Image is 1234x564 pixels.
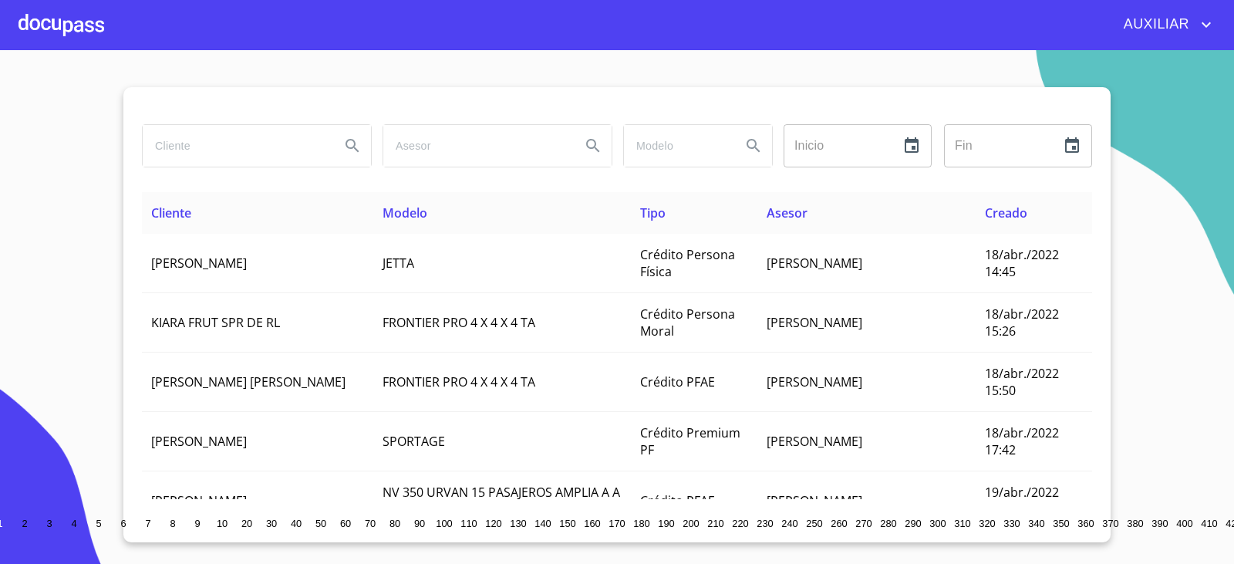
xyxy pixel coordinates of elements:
button: 20 [234,512,259,536]
button: 400 [1172,512,1197,536]
button: 250 [802,512,827,536]
button: 5 [86,512,111,536]
span: 360 [1077,518,1094,529]
span: 100 [436,518,452,529]
span: 6 [120,518,126,529]
button: 410 [1197,512,1222,536]
span: 80 [389,518,400,529]
span: 19/abr./2022 13:20 [985,484,1059,518]
button: 380 [1123,512,1148,536]
input: search [383,125,568,167]
button: 220 [728,512,753,536]
span: 280 [880,518,896,529]
button: 320 [975,512,1000,536]
span: Crédito PFAE [640,492,715,509]
span: FRONTIER PRO 4 X 4 X 4 TA [383,373,535,390]
button: 7 [136,512,160,536]
span: 180 [633,518,649,529]
button: 340 [1024,512,1049,536]
span: 8 [170,518,175,529]
button: 330 [1000,512,1024,536]
button: 90 [407,512,432,536]
button: 140 [531,512,555,536]
button: 210 [703,512,728,536]
button: 180 [629,512,654,536]
button: 260 [827,512,851,536]
span: SPORTAGE [383,433,445,450]
span: 190 [658,518,674,529]
span: 2 [22,518,27,529]
span: 250 [806,518,822,529]
span: Modelo [383,204,427,221]
span: 4 [71,518,76,529]
span: 290 [905,518,921,529]
span: 40 [291,518,302,529]
span: 310 [954,518,970,529]
span: 18/abr./2022 15:26 [985,306,1059,339]
span: Tipo [640,204,666,221]
span: 320 [979,518,995,529]
span: 240 [781,518,797,529]
button: 80 [383,512,407,536]
span: JETTA [383,255,414,272]
span: 3 [46,518,52,529]
button: 9 [185,512,210,536]
span: 230 [757,518,773,529]
span: [PERSON_NAME] [767,314,862,331]
span: 330 [1003,518,1020,529]
span: 90 [414,518,425,529]
button: 10 [210,512,234,536]
span: [PERSON_NAME] [151,255,247,272]
button: 100 [432,512,457,536]
span: 300 [929,518,946,529]
span: Crédito Persona Moral [640,306,735,339]
button: 130 [506,512,531,536]
span: 410 [1201,518,1217,529]
span: 270 [855,518,872,529]
button: 150 [555,512,580,536]
button: 190 [654,512,679,536]
button: 280 [876,512,901,536]
span: 20 [241,518,252,529]
span: 350 [1053,518,1069,529]
span: Creado [985,204,1027,221]
span: Crédito Persona Física [640,246,735,280]
button: 8 [160,512,185,536]
span: FRONTIER PRO 4 X 4 X 4 TA [383,314,535,331]
span: 130 [510,518,526,529]
span: 18/abr./2022 14:45 [985,246,1059,280]
span: NV 350 URVAN 15 PASAJEROS AMPLIA A A PAQ SEG T M [383,484,620,518]
span: [PERSON_NAME] [PERSON_NAME] [151,373,346,390]
span: 220 [732,518,748,529]
button: Search [334,127,371,164]
span: [PERSON_NAME] [767,373,862,390]
span: 60 [340,518,351,529]
span: 160 [584,518,600,529]
span: 18/abr./2022 17:42 [985,424,1059,458]
button: 30 [259,512,284,536]
button: 120 [481,512,506,536]
span: 210 [707,518,723,529]
button: 270 [851,512,876,536]
button: 4 [62,512,86,536]
span: 50 [315,518,326,529]
span: [PERSON_NAME] [767,433,862,450]
span: 340 [1028,518,1044,529]
button: 160 [580,512,605,536]
span: 380 [1127,518,1143,529]
button: 2 [12,512,37,536]
button: account of current user [1112,12,1215,37]
span: [PERSON_NAME] [151,433,247,450]
span: 170 [609,518,625,529]
span: [PERSON_NAME] [767,492,862,509]
span: [PERSON_NAME] [767,255,862,272]
button: 60 [333,512,358,536]
span: 9 [194,518,200,529]
span: [PERSON_NAME] [151,492,247,509]
span: KIARA FRUT SPR DE RL [151,314,280,331]
button: Search [575,127,612,164]
span: 370 [1102,518,1118,529]
span: 120 [485,518,501,529]
input: search [624,125,729,167]
span: 70 [365,518,376,529]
